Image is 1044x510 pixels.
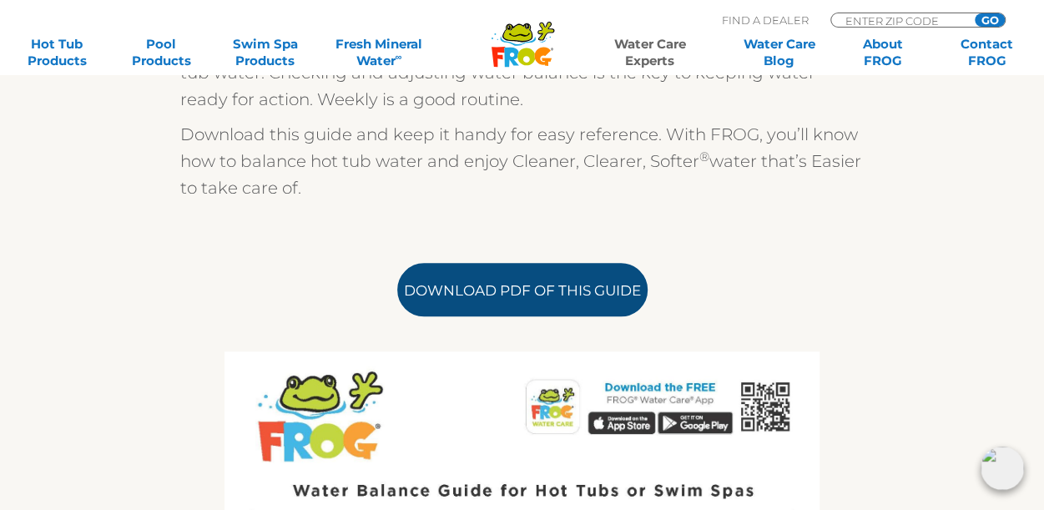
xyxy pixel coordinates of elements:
[699,149,709,164] sup: ®
[722,13,809,28] p: Find A Dealer
[397,263,648,316] a: Download PDF of this Guide
[180,121,865,201] p: Download this guide and keep it handy for easy reference. With FROG, you’ll know how to balance h...
[843,36,924,69] a: AboutFROG
[396,51,402,63] sup: ∞
[17,36,98,69] a: Hot TubProducts
[981,447,1024,490] img: openIcon
[121,36,202,69] a: PoolProducts
[844,13,956,28] input: Zip Code Form
[329,36,430,69] a: Fresh MineralWater∞
[224,36,305,69] a: Swim SpaProducts
[946,36,1027,69] a: ContactFROG
[739,36,820,69] a: Water CareBlog
[975,13,1005,27] input: GO
[584,36,715,69] a: Water CareExperts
